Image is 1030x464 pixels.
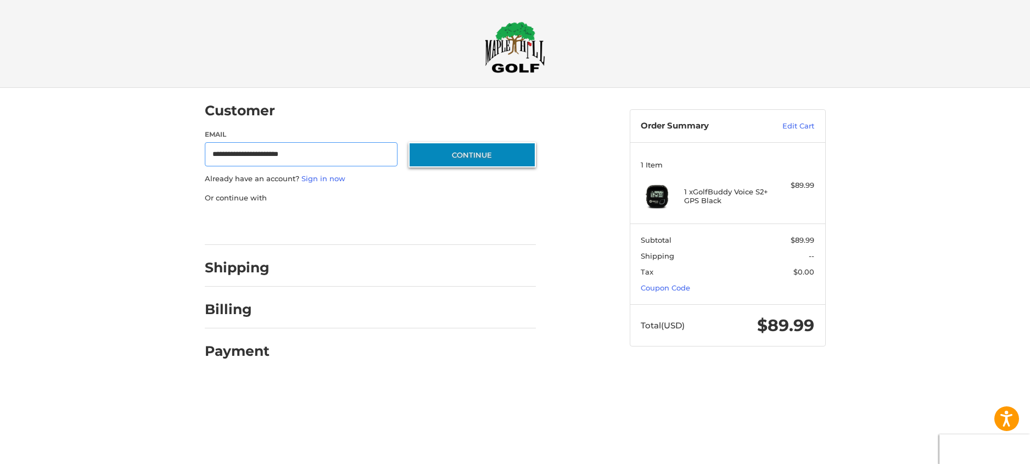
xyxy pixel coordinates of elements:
[641,283,690,292] a: Coupon Code
[301,174,345,183] a: Sign in now
[205,174,536,185] p: Already have an account?
[201,214,283,234] iframe: PayPal-paypal
[791,236,814,244] span: $89.99
[939,434,1030,464] iframe: Google Customer Reviews
[408,142,536,167] button: Continue
[641,251,674,260] span: Shipping
[684,187,768,205] h4: 1 x GolfBuddy Voice S2+ GPS Black
[205,193,536,204] p: Or continue with
[294,214,377,234] iframe: PayPal-paylater
[205,102,275,119] h2: Customer
[757,315,814,336] span: $89.99
[641,121,759,132] h3: Order Summary
[809,251,814,260] span: --
[205,130,398,139] label: Email
[205,301,269,318] h2: Billing
[641,236,671,244] span: Subtotal
[485,21,545,73] img: Maple Hill Golf
[641,320,685,331] span: Total (USD)
[205,343,270,360] h2: Payment
[771,180,814,191] div: $89.99
[387,214,469,234] iframe: PayPal-venmo
[793,267,814,276] span: $0.00
[205,259,270,276] h2: Shipping
[641,267,653,276] span: Tax
[759,121,814,132] a: Edit Cart
[641,160,814,169] h3: 1 Item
